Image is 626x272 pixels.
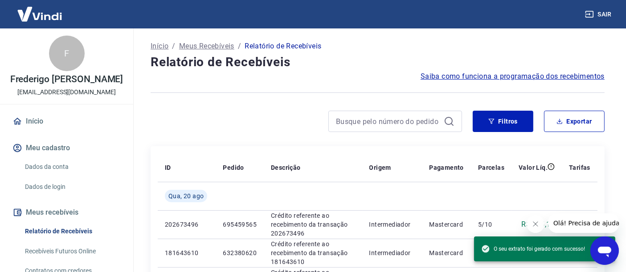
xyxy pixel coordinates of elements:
p: Frederigo [PERSON_NAME] [10,75,123,84]
iframe: Fechar mensagem [527,215,544,233]
p: 202673496 [165,220,209,229]
div: F [49,36,85,71]
p: Crédito referente ao recebimento da transação 202673496 [271,211,355,238]
a: Recebíveis Futuros Online [21,242,123,260]
p: 181643610 [165,248,209,257]
p: R$ 125,10 [522,219,555,230]
button: Sair [583,6,615,23]
p: Descrição [271,163,301,172]
button: Meu cadastro [11,138,123,158]
p: Valor Líq. [519,163,548,172]
span: O seu extrato foi gerado com sucesso! [481,244,585,253]
p: Origem [369,163,391,172]
a: Dados da conta [21,158,123,176]
p: ID [165,163,171,172]
p: Pedido [223,163,244,172]
p: Mastercard [429,220,464,229]
button: Filtros [473,111,533,132]
p: [EMAIL_ADDRESS][DOMAIN_NAME] [17,88,116,97]
a: Início [11,112,123,131]
iframe: Mensagem da empresa [548,213,619,233]
a: Saiba como funciona a programação dos recebimentos [421,71,605,82]
p: Crédito referente ao recebimento da transação 181643610 [271,240,355,266]
a: Dados de login [21,178,123,196]
p: Mastercard [429,248,464,257]
p: / [238,41,241,52]
a: Início [151,41,168,52]
button: Exportar [544,111,605,132]
p: Parcelas [478,163,504,172]
p: Tarifas [569,163,590,172]
iframe: Botão para abrir a janela de mensagens [590,236,619,265]
p: / [172,41,175,52]
p: 5/10 [478,220,504,229]
p: 632380620 [223,248,257,257]
img: Vindi [11,0,69,28]
p: Intermediador [369,248,415,257]
span: Olá! Precisa de ajuda? [5,6,75,13]
h4: Relatório de Recebíveis [151,53,605,71]
span: Qua, 20 ago [168,192,204,200]
a: Relatório de Recebíveis [21,222,123,240]
p: Relatório de Recebíveis [245,41,321,52]
input: Busque pelo número do pedido [336,115,440,128]
p: 695459565 [223,220,257,229]
p: Pagamento [429,163,464,172]
button: Meus recebíveis [11,203,123,222]
p: Intermediador [369,220,415,229]
a: Meus Recebíveis [179,41,234,52]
